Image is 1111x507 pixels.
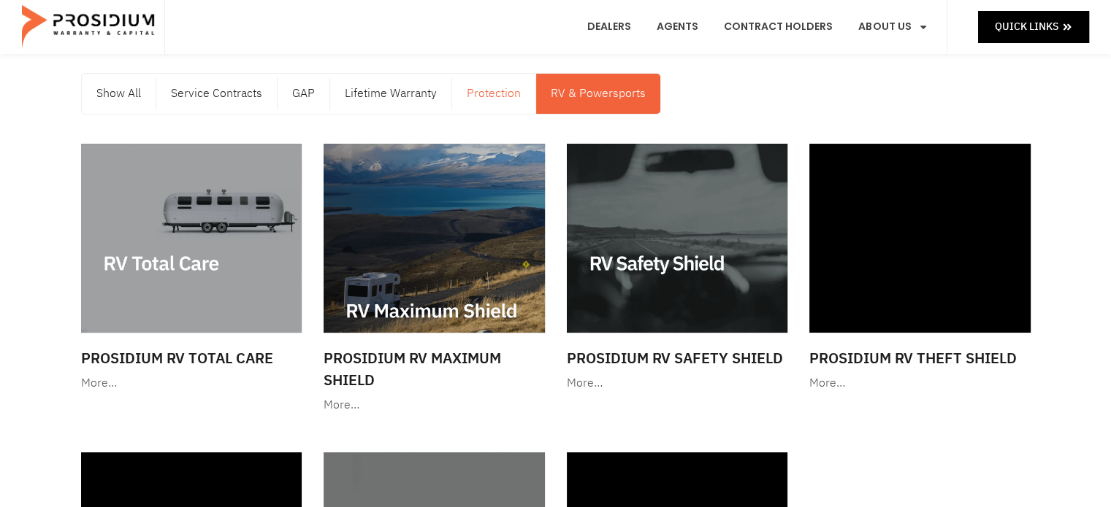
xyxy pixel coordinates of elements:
h3: Prosidium RV Theft Shield [809,347,1031,369]
a: Prosidium RV Theft Shield More… [802,136,1038,401]
a: Prosidium RV Maximum Shield More… [316,136,552,423]
span: Quick Links [995,18,1058,36]
a: Show All [82,74,156,114]
a: Quick Links [978,11,1089,42]
div: More… [81,373,302,394]
h3: Prosidium RV Maximum Shield [324,347,545,391]
h3: Prosidium RV Total Care [81,347,302,369]
a: Protection [452,74,535,114]
a: Prosidium RV Total Care More… [74,136,310,401]
div: More… [567,373,788,394]
a: Prosidium RV Safety Shield More… [560,136,795,401]
a: RV & Powersports [536,74,660,114]
a: Lifetime Warranty [330,74,451,114]
div: More… [809,373,1031,394]
a: GAP [278,74,329,114]
div: More… [324,395,545,416]
h3: Prosidium RV Safety Shield [567,347,788,369]
nav: Menu [82,74,660,114]
a: Service Contracts [156,74,277,114]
